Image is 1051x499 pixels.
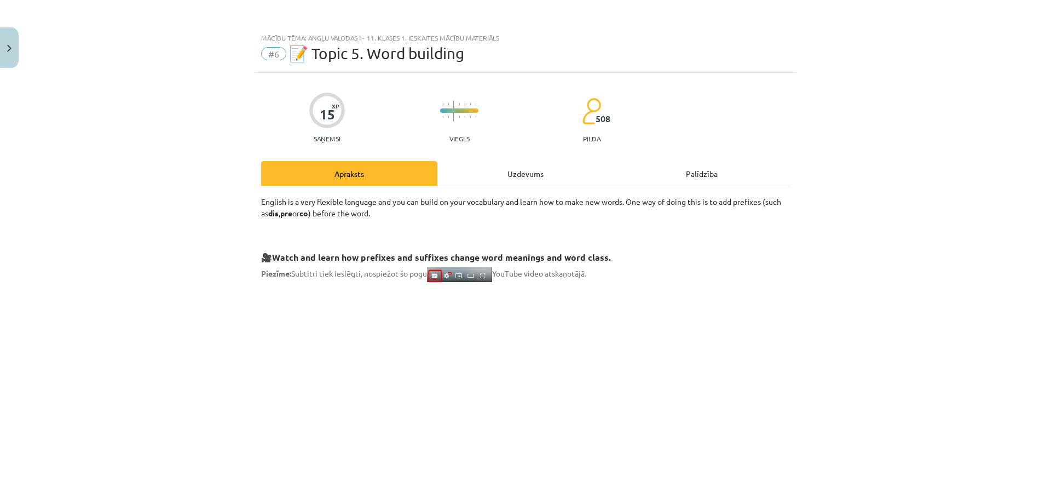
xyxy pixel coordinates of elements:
img: icon-short-line-57e1e144782c952c97e751825c79c345078a6d821885a25fce030b3d8c18986b.svg [459,103,460,106]
b: pre [280,208,292,218]
p: Saņemsi [309,135,345,142]
h3: 🎥 [261,244,790,264]
img: icon-short-line-57e1e144782c952c97e751825c79c345078a6d821885a25fce030b3d8c18986b.svg [464,116,465,118]
strong: Watch and learn how prefixes and suffixes change word meanings and word class. [272,251,611,263]
p: Viegls [449,135,470,142]
p: pilda [583,135,600,142]
span: #6 [261,47,286,60]
img: icon-short-line-57e1e144782c952c97e751825c79c345078a6d821885a25fce030b3d8c18986b.svg [475,103,476,106]
div: Mācību tēma: Angļu valodas i - 11. klases 1. ieskaites mācību materiāls [261,34,790,42]
img: icon-short-line-57e1e144782c952c97e751825c79c345078a6d821885a25fce030b3d8c18986b.svg [459,116,460,118]
div: Uzdevums [437,161,614,186]
img: icon-short-line-57e1e144782c952c97e751825c79c345078a6d821885a25fce030b3d8c18986b.svg [470,103,471,106]
img: icon-short-line-57e1e144782c952c97e751825c79c345078a6d821885a25fce030b3d8c18986b.svg [442,116,443,118]
strong: Piezīme: [261,268,291,278]
img: icon-short-line-57e1e144782c952c97e751825c79c345078a6d821885a25fce030b3d8c18986b.svg [470,116,471,118]
img: icon-short-line-57e1e144782c952c97e751825c79c345078a6d821885a25fce030b3d8c18986b.svg [448,116,449,118]
img: icon-short-line-57e1e144782c952c97e751825c79c345078a6d821885a25fce030b3d8c18986b.svg [475,116,476,118]
span: 📝 Topic 5. Word building [289,44,464,62]
img: students-c634bb4e5e11cddfef0936a35e636f08e4e9abd3cc4e673bd6f9a4125e45ecb1.svg [582,97,601,125]
span: XP [332,103,339,109]
p: English is a very flexible language and you can build on your vocabulary and learn how to make ne... [261,196,790,219]
img: icon-long-line-d9ea69661e0d244f92f715978eff75569469978d946b2353a9bb055b3ed8787d.svg [453,100,454,122]
div: Palīdzība [614,161,790,186]
span: Subtitri tiek ieslēgti, nospiežot šo pogu YouTube video atskaņotājā. [261,268,586,278]
img: icon-close-lesson-0947bae3869378f0d4975bcd49f059093ad1ed9edebbc8119c70593378902aed.svg [7,45,11,52]
span: 508 [596,114,610,124]
b: dis [268,208,279,218]
img: icon-short-line-57e1e144782c952c97e751825c79c345078a6d821885a25fce030b3d8c18986b.svg [448,103,449,106]
b: co [299,208,308,218]
div: Apraksts [261,161,437,186]
img: icon-short-line-57e1e144782c952c97e751825c79c345078a6d821885a25fce030b3d8c18986b.svg [464,103,465,106]
div: 15 [320,107,335,122]
img: icon-short-line-57e1e144782c952c97e751825c79c345078a6d821885a25fce030b3d8c18986b.svg [442,103,443,106]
